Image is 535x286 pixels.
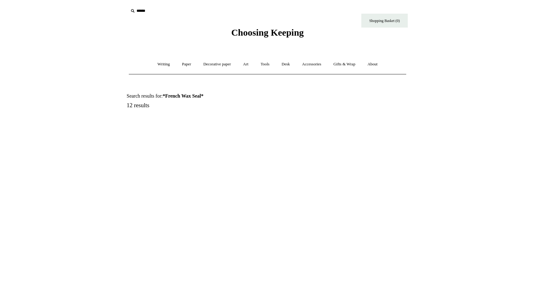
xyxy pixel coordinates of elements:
[231,27,304,37] span: Choosing Keeping
[198,56,237,73] a: Decorative paper
[237,56,254,73] a: Art
[127,102,275,109] h5: 12 results
[231,32,304,37] a: Choosing Keeping
[176,56,197,73] a: Paper
[362,56,383,73] a: About
[255,56,275,73] a: Tools
[297,56,327,73] a: Accessories
[163,93,203,99] strong: *French Wax Seal*
[152,56,176,73] a: Writing
[127,93,275,99] h1: Search results for:
[328,56,361,73] a: Gifts & Wrap
[276,56,296,73] a: Desk
[361,14,408,28] a: Shopping Basket (0)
